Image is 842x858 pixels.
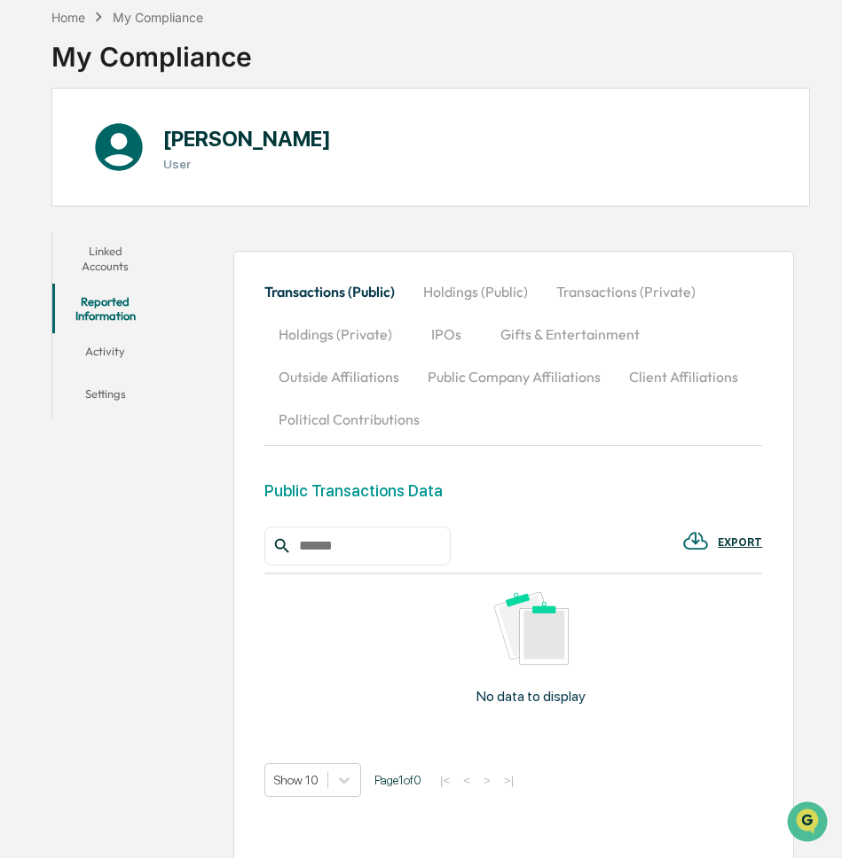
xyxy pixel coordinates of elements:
[264,398,434,441] button: Political Contributions
[122,216,227,248] a: 🗄️Attestations
[60,153,224,168] div: We're available if you need us!
[163,157,331,171] h3: User
[52,376,158,418] button: Settings
[146,223,220,241] span: Attestations
[113,10,203,25] div: My Compliance
[35,257,112,275] span: Data Lookup
[52,333,158,376] button: Activity
[406,313,486,355] button: IPOs
[52,233,158,418] div: secondary tabs example
[11,216,122,248] a: 🖐️Preclearance
[51,27,252,73] div: My Compliance
[11,250,119,282] a: 🔎Data Lookup
[458,773,476,788] button: <
[718,536,762,549] div: EXPORT
[435,773,455,788] button: |<
[18,225,32,239] div: 🖐️
[476,688,586,705] p: No data to display
[264,313,406,355] button: Holdings (Private)
[18,37,323,66] p: How can we help?
[264,481,443,500] div: Public Transactions Data
[494,592,569,665] img: No data
[478,773,496,788] button: >
[264,355,413,398] button: Outside Affiliations
[264,270,762,441] div: secondary tabs example
[18,136,50,168] img: 1746055101610-c473b297-6a78-478c-a979-82029cc54cd1
[129,225,143,239] div: 🗄️
[486,313,654,355] button: Gifts & Entertainment
[374,773,421,787] span: Page 1 of 0
[52,233,158,284] button: Linked Accounts
[18,259,32,273] div: 🔎
[46,81,293,99] input: Clear
[413,355,615,398] button: Public Company Affiliations
[499,773,519,788] button: >|
[60,136,291,153] div: Start new chat
[52,284,158,334] button: Reported Information
[35,223,114,241] span: Preclearance
[177,300,215,314] span: Pylon
[785,799,833,847] iframe: Open customer support
[264,270,409,313] button: Transactions (Public)
[409,270,542,313] button: Holdings (Public)
[302,141,323,162] button: Start new chat
[682,527,709,554] img: EXPORT
[542,270,710,313] button: Transactions (Private)
[51,10,85,25] div: Home
[125,300,215,314] a: Powered byPylon
[615,355,752,398] button: Client Affiliations
[163,126,331,152] h1: [PERSON_NAME]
